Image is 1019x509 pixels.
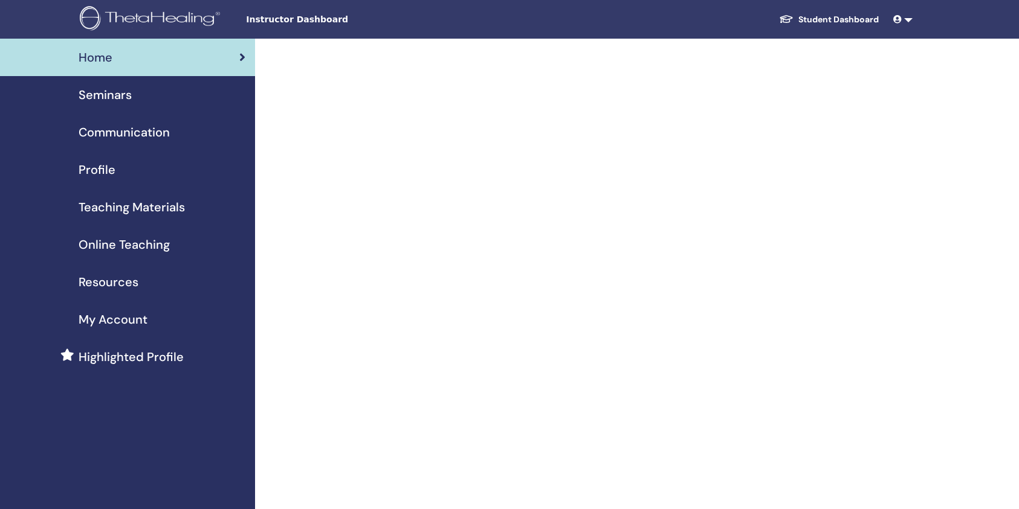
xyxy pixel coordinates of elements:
span: Seminars [79,86,132,104]
img: logo.png [80,6,224,33]
span: Highlighted Profile [79,348,184,366]
span: Instructor Dashboard [246,13,427,26]
span: Teaching Materials [79,198,185,216]
span: Resources [79,273,138,291]
span: My Account [79,310,147,328]
span: Communication [79,123,170,141]
span: Home [79,48,112,66]
span: Online Teaching [79,235,170,254]
img: graduation-cap-white.svg [779,14,794,24]
span: Profile [79,161,115,179]
a: Student Dashboard [769,8,888,31]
